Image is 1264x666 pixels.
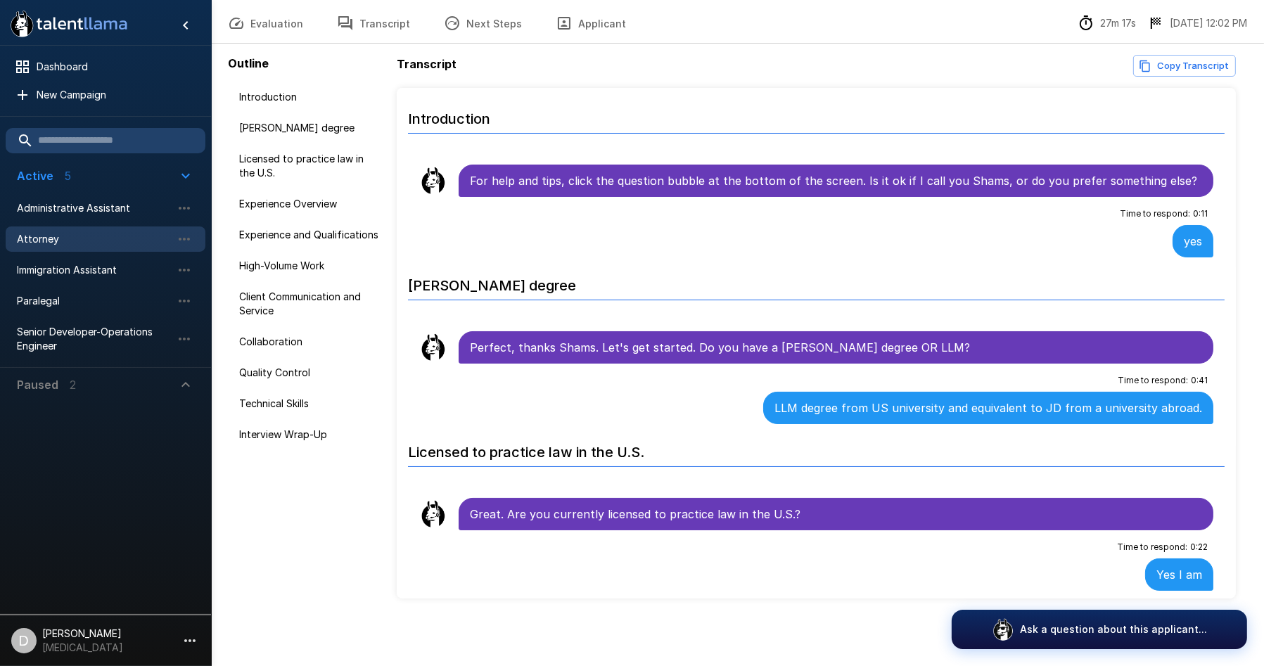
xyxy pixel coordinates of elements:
h6: [PERSON_NAME] degree [408,263,1225,300]
img: llama_clean.png [419,167,447,195]
p: For help and tips, click the question bubble at the bottom of the screen. Is it ok if I call you ... [470,172,1202,189]
p: LLM degree from US university and equivalent to JD from a university abroad. [774,399,1202,416]
div: Introduction [228,84,391,110]
button: Next Steps [427,4,539,43]
button: Evaluation [211,4,320,43]
p: 27m 17s [1100,16,1136,30]
button: Applicant [539,4,643,43]
button: Transcript [320,4,427,43]
div: [PERSON_NAME] degree [228,115,391,141]
span: High-Volume Work [239,259,380,273]
div: Technical Skills [228,391,391,416]
div: Collaboration [228,329,391,354]
p: Perfect, thanks Shams. Let's get started. Do you have a [PERSON_NAME] degree OR LLM? [470,339,1202,356]
button: Ask a question about this applicant... [952,610,1247,649]
span: 0 : 41 [1191,373,1208,388]
h6: Licensed to practice law in the U.S. [408,430,1225,467]
img: llama_clean.png [419,500,447,528]
div: Experience and Qualifications [228,222,391,248]
img: logo_glasses@2x.png [992,618,1014,641]
button: Copy transcript [1133,55,1236,77]
p: Great. Are you currently licensed to practice law in the U.S.? [470,506,1202,523]
span: Time to respond : [1120,207,1190,221]
span: Quality Control [239,366,380,380]
span: Licensed to practice law in the U.S. [239,152,380,180]
div: Client Communication and Service [228,284,391,324]
div: Experience Overview [228,191,391,217]
img: llama_clean.png [419,333,447,361]
span: 0 : 11 [1193,207,1208,221]
div: The date and time when the interview was completed [1147,15,1247,32]
p: Ask a question about this applicant... [1020,622,1207,636]
span: Client Communication and Service [239,290,380,318]
span: 0 : 22 [1190,540,1208,554]
span: Technical Skills [239,397,380,411]
div: Quality Control [228,360,391,385]
h6: Experience Overview [408,596,1225,634]
h6: Introduction [408,96,1225,134]
span: Collaboration [239,335,380,349]
div: The time between starting and completing the interview [1078,15,1136,32]
div: Interview Wrap-Up [228,422,391,447]
div: High-Volume Work [228,253,391,278]
span: [PERSON_NAME] degree [239,121,380,135]
p: [DATE] 12:02 PM [1170,16,1247,30]
p: Yes I am [1156,566,1202,583]
b: Outline [228,56,269,70]
span: Experience and Qualifications [239,228,380,242]
p: yes [1184,233,1202,250]
span: Time to respond : [1118,373,1188,388]
span: Interview Wrap-Up [239,428,380,442]
span: Experience Overview [239,197,380,211]
span: Time to respond : [1117,540,1187,554]
span: Introduction [239,90,380,104]
b: Transcript [397,57,457,71]
div: Licensed to practice law in the U.S. [228,146,391,186]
